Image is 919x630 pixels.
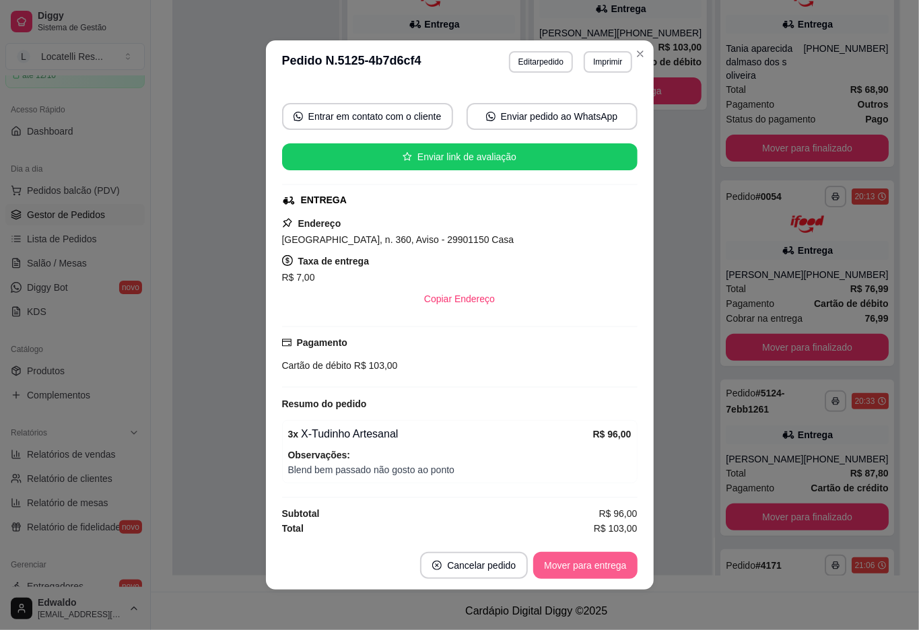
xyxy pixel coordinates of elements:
strong: Subtotal [282,508,320,519]
span: star [403,152,412,162]
strong: Taxa de entrega [298,256,370,267]
button: Mover para entrega [533,552,637,579]
button: whats-appEnviar pedido ao WhatsApp [467,103,638,130]
strong: R$ 96,00 [593,429,632,440]
span: whats-app [294,112,303,121]
button: Copiar Endereço [413,285,506,312]
button: Editarpedido [509,51,573,73]
span: [GEOGRAPHIC_DATA], n. 360, Aviso - 29901150 Casa [282,234,514,245]
strong: Pagamento [297,337,347,348]
h3: Pedido N. 5125-4b7d6cf4 [282,51,421,73]
span: R$ 103,00 [594,521,638,536]
button: close-circleCancelar pedido [420,552,528,579]
strong: 3 x [288,429,299,440]
strong: Endereço [298,218,341,229]
strong: Observações: [288,450,351,460]
span: whats-app [486,112,496,121]
div: X-Tudinho Artesanal [288,426,593,442]
span: R$ 96,00 [599,506,638,521]
span: Blend bem passado não gosto ao ponto [288,462,632,477]
span: dollar [282,255,293,266]
span: credit-card [282,338,292,347]
span: close-circle [432,561,442,570]
span: pushpin [282,217,293,228]
strong: Resumo do pedido [282,398,367,409]
button: starEnviar link de avaliação [282,143,638,170]
div: ENTREGA [301,193,347,207]
button: whats-appEntrar em contato com o cliente [282,103,453,130]
span: Cartão de débito [282,360,352,371]
strong: Total [282,523,304,534]
button: Imprimir [584,51,632,73]
span: R$ 7,00 [282,272,315,283]
span: R$ 103,00 [351,360,398,371]
button: Close [629,43,651,65]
